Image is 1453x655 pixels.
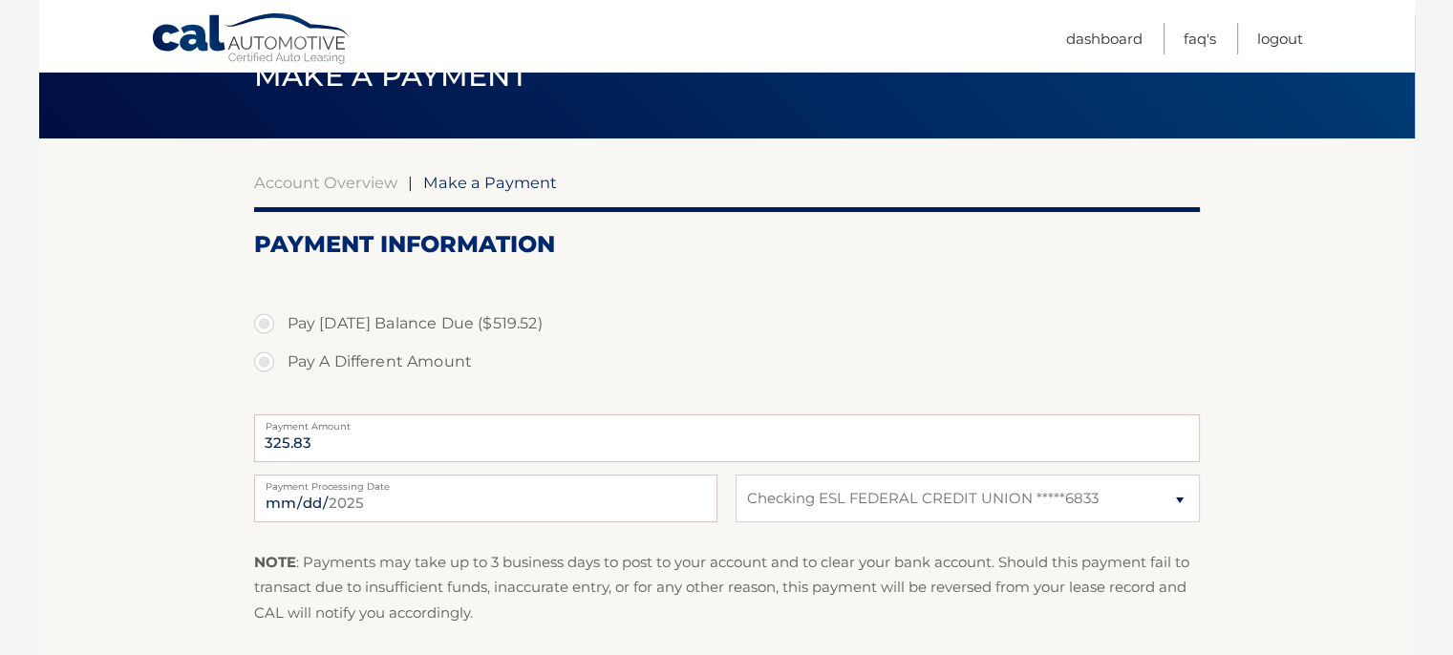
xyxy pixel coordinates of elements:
label: Pay [DATE] Balance Due ($519.52) [254,305,1200,343]
span: Make a Payment [254,58,528,94]
label: Payment Amount [254,414,1200,430]
a: Dashboard [1066,23,1143,54]
a: Account Overview [254,173,397,192]
label: Payment Processing Date [254,475,717,490]
h2: Payment Information [254,230,1200,259]
span: | [408,173,413,192]
a: FAQ's [1184,23,1216,54]
input: Payment Amount [254,414,1200,462]
input: Payment Date [254,475,717,522]
label: Pay A Different Amount [254,343,1200,381]
p: : Payments may take up to 3 business days to post to your account and to clear your bank account.... [254,550,1200,625]
a: Cal Automotive [151,12,352,68]
a: Logout [1257,23,1303,54]
span: Make a Payment [423,173,557,192]
strong: NOTE [254,553,296,571]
